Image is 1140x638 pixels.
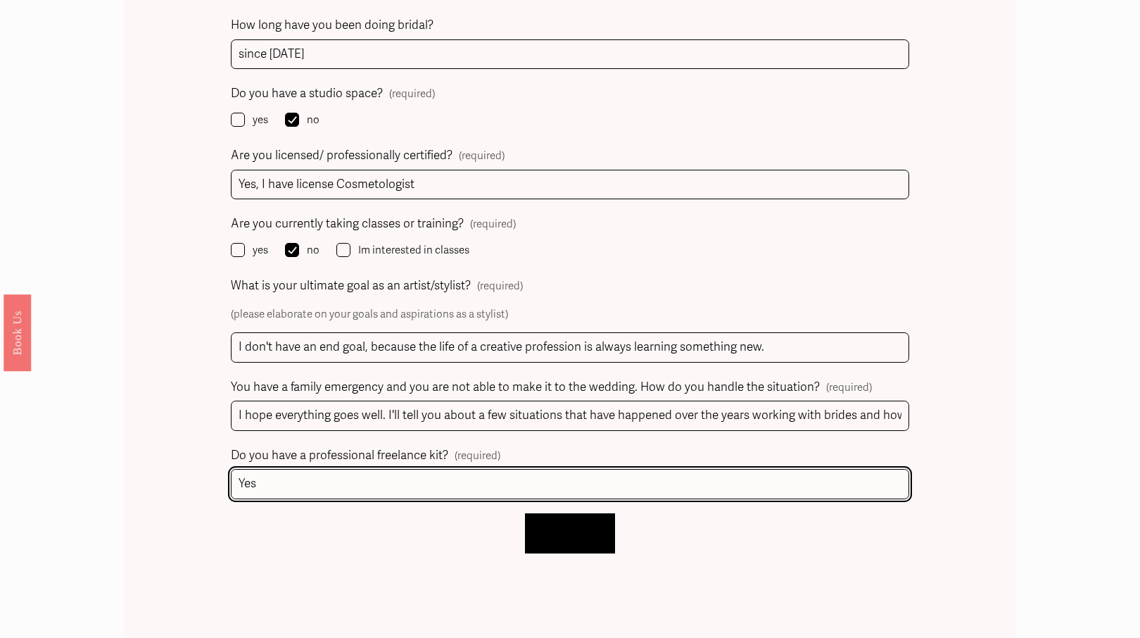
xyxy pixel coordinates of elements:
span: Do you have a studio space? [231,83,383,105]
input: no [285,243,299,257]
span: You have a family emergency and you are not able to make it to the wedding. How do you handle the... [231,377,820,399]
input: yes [231,243,245,257]
button: Let's Chat!Let's Chat! [525,513,615,553]
span: yes [253,111,268,130]
span: no [307,111,319,130]
p: (please elaborate on your goals and aspirations as a stylist) [231,300,908,330]
span: Are you licensed/ professionally certified? [231,145,452,167]
span: What is your ultimate goal as an artist/stylist? [231,275,471,297]
span: Do you have a professional freelance kit? [231,445,448,467]
span: (required) [455,446,500,465]
span: yes [253,241,268,260]
span: (required) [826,378,872,397]
a: Book Us [4,294,31,371]
input: Im interested in classes [336,243,350,257]
input: yes [231,113,245,127]
span: Are you currently taking classes or training? [231,213,464,235]
input: list all credentials here [231,170,908,200]
span: How long have you been doing bridal? [231,15,433,37]
span: (required) [459,146,505,165]
input: no [285,113,299,127]
span: (required) [470,215,516,234]
span: no [307,241,319,260]
span: (required) [389,85,435,104]
span: Let's Chat! [541,526,599,541]
span: (required) [477,277,523,296]
span: Im interested in classes [358,241,469,260]
input: elaborate in detail [231,469,908,499]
